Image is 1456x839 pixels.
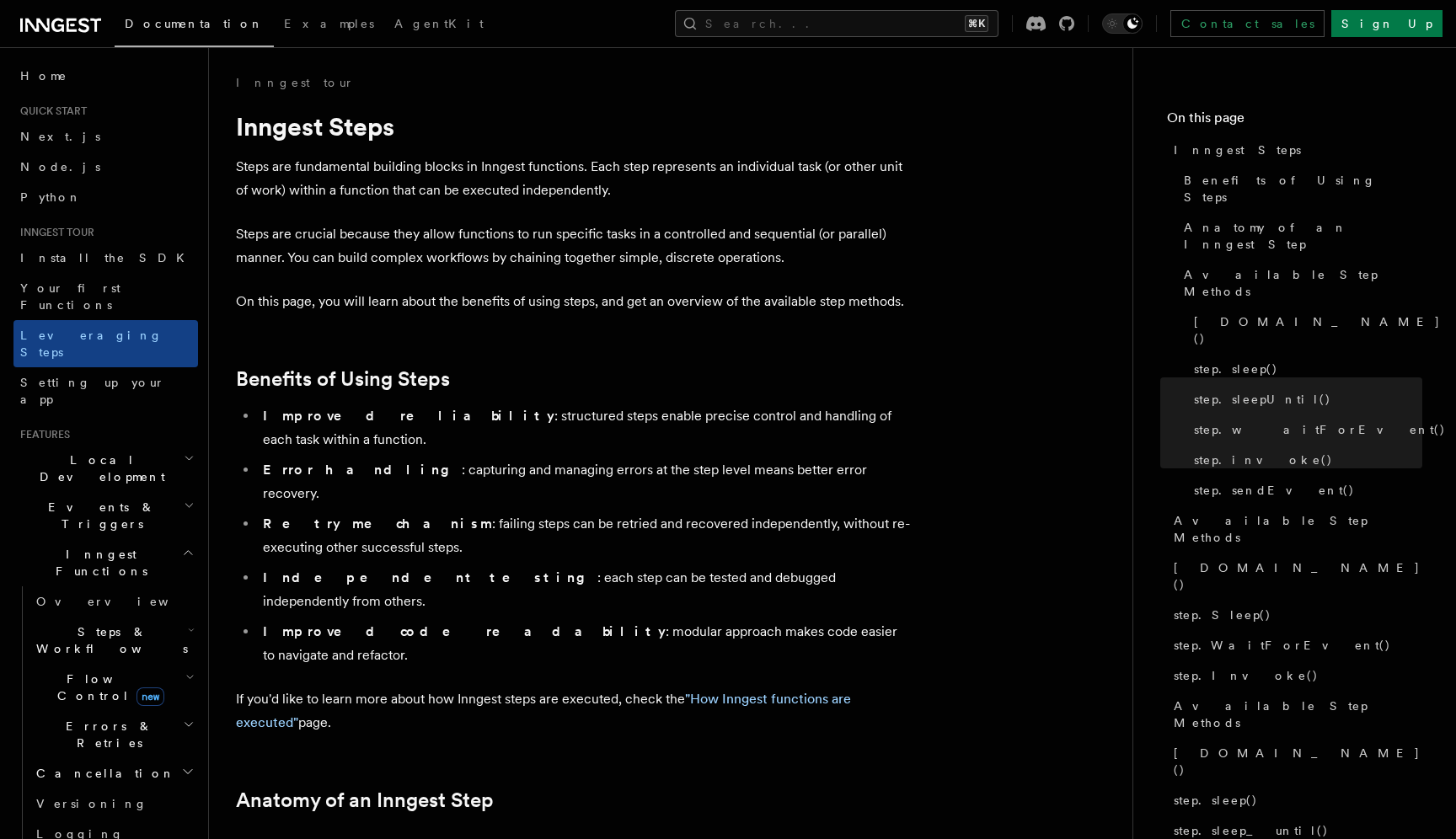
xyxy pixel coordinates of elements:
span: Quick start [13,104,87,118]
span: Install the SDK [20,251,195,265]
span: AgentKit [394,17,484,30]
strong: Improved reliability [263,408,554,424]
span: Benefits of Using Steps [1184,172,1422,206]
li: : each step can be tested and debugged independently from others. [258,566,910,613]
span: Your first Functions [20,281,120,312]
span: Cancellation [29,765,175,782]
span: Node.js [20,160,100,174]
span: step.sendEvent() [1194,482,1355,499]
a: step.Invoke() [1167,660,1422,691]
button: Inngest Functions [13,539,198,586]
a: Inngest tour [236,74,354,91]
li: : modular approach makes code easier to navigate and refactor. [258,620,910,667]
span: [DOMAIN_NAME]() [1174,559,1422,593]
a: Leveraging Steps [13,320,198,367]
a: Documentation [115,5,274,47]
a: step.sendEvent() [1187,475,1422,505]
a: step.WaitForEvent() [1167,630,1422,660]
a: Inngest Steps [1167,135,1422,165]
strong: Retry mechanism [263,516,492,532]
a: AgentKit [384,5,494,45]
span: Inngest Functions [13,546,182,580]
li: : failing steps can be retried and recovered independently, without re-executing other successful... [258,512,910,559]
a: Next.js [13,121,198,152]
span: Events & Triggers [13,499,184,532]
span: Setting up your app [20,376,165,406]
p: If you'd like to learn more about how Inngest steps are executed, check the page. [236,687,910,735]
span: Documentation [125,17,264,30]
a: Available Step Methods [1167,691,1422,738]
a: [DOMAIN_NAME]() [1187,307,1422,354]
a: Benefits of Using Steps [236,367,450,391]
span: [DOMAIN_NAME]() [1174,745,1422,778]
button: Local Development [13,445,198,492]
span: [DOMAIN_NAME]() [1194,313,1441,347]
span: Anatomy of an Inngest Step [1184,219,1422,253]
a: Available Step Methods [1167,505,1422,553]
button: Errors & Retries [29,711,198,758]
span: step.Invoke() [1174,667,1319,684]
a: step.waitForEvent() [1187,414,1422,445]
a: step.Sleep() [1167,600,1422,630]
span: Available Step Methods [1184,266,1422,300]
li: : structured steps enable precise control and handling of each task within a function. [258,404,910,452]
span: new [136,687,164,706]
span: Overview [36,595,210,608]
button: Flow Controlnew [29,664,198,711]
button: Steps & Workflows [29,617,198,664]
a: Versioning [29,788,198,819]
span: Available Step Methods [1174,697,1422,731]
a: Benefits of Using Steps [1177,165,1422,212]
a: Setting up your app [13,367,198,414]
span: Examples [284,17,374,30]
a: [DOMAIN_NAME]() [1167,553,1422,600]
span: step.sleep() [1194,361,1278,377]
strong: Improved code readability [263,623,666,639]
span: Errors & Retries [29,718,183,751]
a: step.invoke() [1187,445,1422,475]
span: step.invoke() [1194,452,1333,468]
a: Your first Functions [13,273,198,320]
span: Home [20,67,67,84]
strong: Independent testing [263,569,597,585]
p: On this page, you will learn about the benefits of using steps, and get an overview of the availa... [236,290,910,313]
span: Versioning [36,797,147,810]
button: Toggle dark mode [1102,13,1143,34]
span: Steps & Workflows [29,623,188,657]
span: Next.js [20,130,100,143]
span: step.WaitForEvent() [1174,637,1391,654]
h4: On this page [1167,108,1422,135]
a: Available Step Methods [1177,259,1422,307]
p: Steps are crucial because they allow functions to run specific tasks in a controlled and sequenti... [236,222,910,270]
li: : capturing and managing errors at the step level means better error recovery. [258,458,910,505]
a: step.sleep() [1187,354,1422,384]
a: Node.js [13,152,198,182]
span: Python [20,190,82,204]
span: Features [13,428,70,441]
a: Anatomy of an Inngest Step [1177,212,1422,259]
p: Steps are fundamental building blocks in Inngest functions. Each step represents an individual ta... [236,155,910,202]
span: Flow Control [29,671,185,704]
span: Leveraging Steps [20,329,163,359]
a: Python [13,182,198,212]
button: Events & Triggers [13,492,198,539]
span: Inngest tour [13,226,94,239]
a: step.sleepUntil() [1187,384,1422,414]
strong: Error handling [263,462,462,478]
a: Overview [29,586,198,617]
a: step.sleep() [1167,785,1422,815]
a: Contact sales [1170,10,1325,37]
span: step.sleep_until() [1174,822,1329,839]
span: Inngest Steps [1174,142,1301,158]
h1: Inngest Steps [236,111,910,142]
a: Install the SDK [13,243,198,273]
button: Cancellation [29,758,198,788]
span: Available Step Methods [1174,512,1422,546]
span: step.waitForEvent() [1194,421,1446,438]
a: [DOMAIN_NAME]() [1167,738,1422,785]
span: step.sleepUntil() [1194,391,1331,408]
a: Examples [274,5,384,45]
span: Local Development [13,452,184,485]
kbd: ⌘K [965,15,988,32]
a: Home [13,61,198,91]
